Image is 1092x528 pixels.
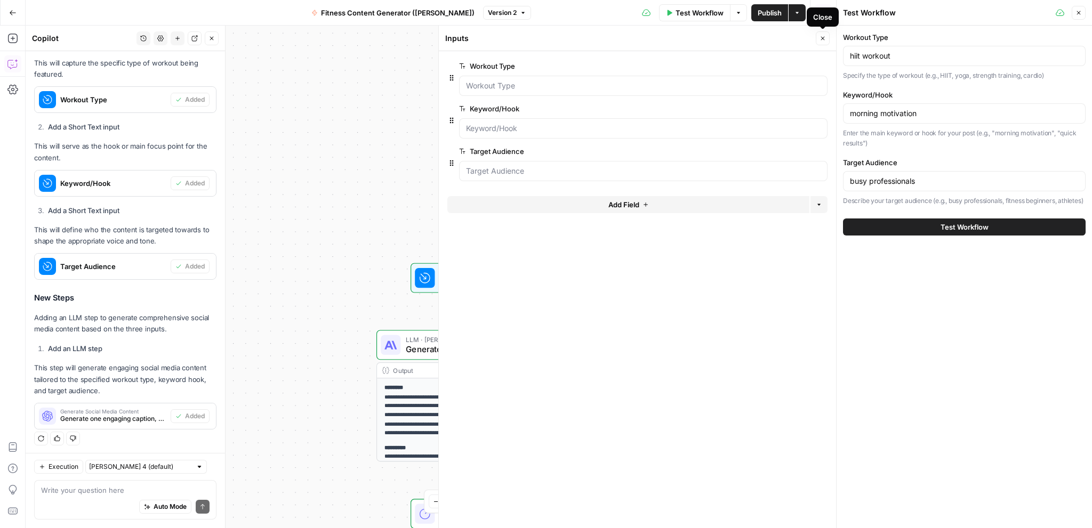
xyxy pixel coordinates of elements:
[445,33,813,44] div: Inputs
[459,146,767,157] label: Target Audience
[758,7,782,18] span: Publish
[466,166,821,176] input: Target Audience
[843,90,1086,100] label: Keyword/Hook
[34,460,83,474] button: Execution
[941,222,989,232] span: Test Workflow
[843,70,1086,81] p: Specify the type of workout (e.g., HIIT, yoga, strength training, cardio)
[48,206,119,215] strong: Add a Short Text input
[60,414,166,424] span: Generate one engaging caption, 3-5 hashtags, and one call to action for workout content
[305,4,481,21] button: Fitness Content Generator ([PERSON_NAME])
[185,178,205,188] span: Added
[608,199,639,210] span: Add Field
[185,262,205,271] span: Added
[376,263,569,293] div: WorkflowSet InputsInputs
[483,6,531,20] button: Version 2
[850,176,1079,186] input: busy professionals
[49,462,78,472] span: Execution
[676,7,724,18] span: Test Workflow
[447,196,809,213] button: Add Field
[843,128,1086,149] p: Enter the main keyword or hook for your post (e.g., "morning motivation", "quick results")
[466,80,821,91] input: Workout Type
[34,224,216,247] p: This will define who the content is targeted towards to shape the appropriate voice and tone.
[850,51,1079,61] input: HIIT workout
[406,335,536,345] span: LLM · [PERSON_NAME] 4
[171,409,210,423] button: Added
[60,409,166,414] span: Generate Social Media Content
[185,411,205,421] span: Added
[751,4,788,21] button: Publish
[459,61,767,71] label: Workout Type
[466,123,821,134] input: Keyword/Hook
[60,261,166,272] span: Target Audience
[34,58,216,80] p: This will capture the specific type of workout being featured.
[60,178,166,189] span: Keyword/Hook
[321,7,475,18] span: Fitness Content Generator ([PERSON_NAME])
[89,461,191,472] input: Claude Sonnet 4 (default)
[843,157,1086,168] label: Target Audience
[171,259,210,273] button: Added
[154,502,187,511] span: Auto Mode
[813,12,832,22] div: Close
[139,500,191,514] button: Auto Mode
[843,218,1086,235] button: Test Workflow
[60,94,166,105] span: Workout Type
[843,32,1086,43] label: Workout Type
[488,8,517,18] span: Version 2
[659,4,730,21] button: Test Workflow
[406,343,536,355] span: Generate Social Media Content
[843,196,1086,206] p: Describe your target audience (e.g., busy professionals, fitness beginners, athletes)
[185,95,205,104] span: Added
[393,365,535,376] div: Output
[32,33,133,44] div: Copilot
[850,108,1079,119] input: morning motivation
[48,344,102,353] strong: Add an LLM step
[34,312,216,335] p: Adding an LLM step to generate comprehensive social media content based on the three inputs.
[171,93,210,107] button: Added
[34,291,216,305] h3: New Steps
[34,362,216,396] p: This step will generate engaging social media content tailored to the specified workout type, key...
[459,103,767,114] label: Keyword/Hook
[34,141,216,163] p: This will serve as the hook or main focus point for the content.
[48,123,119,131] strong: Add a Short Text input
[171,176,210,190] button: Added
